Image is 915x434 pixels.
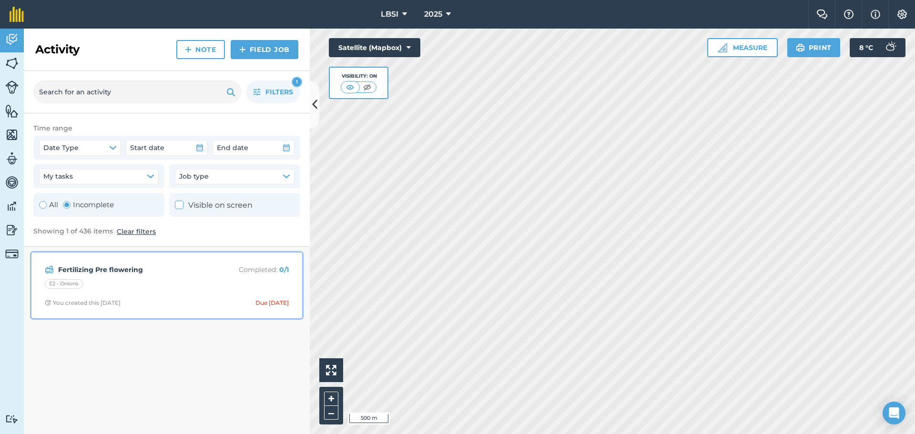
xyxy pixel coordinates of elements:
[5,32,19,47] img: svg+xml;base64,PD94bWwgdmVyc2lvbj0iMS4wIiBlbmNvZGluZz0idXRmLTgiPz4KPCEtLSBHZW5lcmF0b3I6IEFkb2JlIE...
[33,81,241,103] input: Search for an activity
[816,10,828,19] img: Two speech bubbles overlapping with the left bubble in the forefront
[859,38,873,57] span: 8 ° C
[329,38,420,57] button: Satellite (Mapbox)
[896,10,908,19] img: A cog icon
[185,44,192,55] img: svg+xml;base64,PHN2ZyB4bWxucz0iaHR0cDovL3d3dy53My5vcmcvMjAwMC9zdmciIHdpZHRoPSIxNCIgaGVpZ2h0PSIyNC...
[231,40,298,59] a: Field Job
[213,264,289,275] p: Completed :
[871,9,880,20] img: svg+xml;base64,PHN2ZyB4bWxucz0iaHR0cDovL3d3dy53My5vcmcvMjAwMC9zdmciIHdpZHRoPSIxNyIgaGVpZ2h0PSIxNy...
[881,38,900,57] img: svg+xml;base64,PD94bWwgdmVyc2lvbj0iMS4wIiBlbmNvZGluZz0idXRmLTgiPz4KPCEtLSBHZW5lcmF0b3I6IEFkb2JlIE...
[5,175,19,190] img: svg+xml;base64,PD94bWwgdmVyc2lvbj0iMS4wIiBlbmNvZGluZz0idXRmLTgiPz4KPCEtLSBHZW5lcmF0b3I6IEFkb2JlIE...
[843,10,854,19] img: A question mark icon
[796,42,805,53] img: svg+xml;base64,PHN2ZyB4bWxucz0iaHR0cDovL3d3dy53My5vcmcvMjAwMC9zdmciIHdpZHRoPSIxOSIgaGVpZ2h0PSIyNC...
[39,199,58,211] label: All
[10,7,24,22] img: fieldmargin Logo
[226,86,235,98] img: svg+xml;base64,PHN2ZyB4bWxucz0iaHR0cDovL3d3dy53My5vcmcvMjAwMC9zdmciIHdpZHRoPSIxOSIgaGVpZ2h0PSIyNC...
[5,81,19,94] img: svg+xml;base64,PD94bWwgdmVyc2lvbj0iMS4wIiBlbmNvZGluZz0idXRmLTgiPz4KPCEtLSBHZW5lcmF0b3I6IEFkb2JlIE...
[175,169,295,184] button: Job type
[279,265,289,274] strong: 0 / 1
[326,365,336,375] img: Four arrows, one pointing top left, one top right, one bottom right and the last bottom left
[45,300,51,306] img: Clock with arrow pointing clockwise
[45,279,83,289] div: E2 - Onions
[45,264,54,275] img: svg+xml;base64,PD94bWwgdmVyc2lvbj0iMS4wIiBlbmNvZGluZz0idXRmLTgiPz4KPCEtLSBHZW5lcmF0b3I6IEFkb2JlIE...
[58,264,209,275] strong: Fertilizing Pre flowering
[39,140,121,155] button: Date Type
[361,82,373,92] img: svg+xml;base64,PHN2ZyB4bWxucz0iaHR0cDovL3d3dy53My5vcmcvMjAwMC9zdmciIHdpZHRoPSI1MCIgaGVpZ2h0PSI0MC...
[707,38,778,57] button: Measure
[43,142,79,153] span: Date Type
[175,199,253,212] label: Visible on screen
[324,406,338,420] button: –
[265,87,293,97] span: Filters
[117,226,156,237] button: Clear filters
[424,9,442,20] span: 2025
[324,392,338,406] button: +
[33,123,300,133] div: Time range
[718,43,727,52] img: Ruler icon
[787,38,841,57] button: Print
[213,140,295,155] button: End date
[63,199,114,211] label: Incomplete
[5,199,19,213] img: svg+xml;base64,PD94bWwgdmVyc2lvbj0iMS4wIiBlbmNvZGluZz0idXRmLTgiPz4KPCEtLSBHZW5lcmF0b3I6IEFkb2JlIE...
[883,402,905,424] div: Open Intercom Messenger
[246,81,300,103] button: Filters
[217,142,248,153] span: End date
[239,44,246,55] img: svg+xml;base64,PHN2ZyB4bWxucz0iaHR0cDovL3d3dy53My5vcmcvMjAwMC9zdmciIHdpZHRoPSIxNCIgaGVpZ2h0PSIyNC...
[381,9,398,20] span: LBSI
[35,42,80,57] h2: Activity
[5,104,19,118] img: svg+xml;base64,PHN2ZyB4bWxucz0iaHR0cDovL3d3dy53My5vcmcvMjAwMC9zdmciIHdpZHRoPSI1NiIgaGVpZ2h0PSI2MC...
[292,77,302,87] div: 1
[5,56,19,71] img: svg+xml;base64,PHN2ZyB4bWxucz0iaHR0cDovL3d3dy53My5vcmcvMjAwMC9zdmciIHdpZHRoPSI1NiIgaGVpZ2h0PSI2MC...
[5,414,19,424] img: svg+xml;base64,PD94bWwgdmVyc2lvbj0iMS4wIiBlbmNvZGluZz0idXRmLTgiPz4KPCEtLSBHZW5lcmF0b3I6IEFkb2JlIE...
[5,151,19,166] img: svg+xml;base64,PD94bWwgdmVyc2lvbj0iMS4wIiBlbmNvZGluZz0idXRmLTgiPz4KPCEtLSBHZW5lcmF0b3I6IEFkb2JlIE...
[33,226,113,237] span: Showing 1 of 436 items
[45,299,121,307] div: You created this [DATE]
[43,171,73,182] span: My tasks
[176,40,225,59] a: Note
[39,199,114,211] div: Toggle Activity
[126,140,208,155] button: Start date
[37,258,296,313] a: Fertilizing Pre floweringCompleted: 0/1E2 - OnionsClock with arrow pointing clockwiseYou created ...
[130,142,164,153] span: Start date
[5,223,19,237] img: svg+xml;base64,PD94bWwgdmVyc2lvbj0iMS4wIiBlbmNvZGluZz0idXRmLTgiPz4KPCEtLSBHZW5lcmF0b3I6IEFkb2JlIE...
[179,171,209,182] span: Job type
[5,128,19,142] img: svg+xml;base64,PHN2ZyB4bWxucz0iaHR0cDovL3d3dy53My5vcmcvMjAwMC9zdmciIHdpZHRoPSI1NiIgaGVpZ2h0PSI2MC...
[5,247,19,261] img: svg+xml;base64,PD94bWwgdmVyc2lvbj0iMS4wIiBlbmNvZGluZz0idXRmLTgiPz4KPCEtLSBHZW5lcmF0b3I6IEFkb2JlIE...
[850,38,905,57] button: 8 °C
[39,169,159,184] button: My tasks
[344,82,356,92] img: svg+xml;base64,PHN2ZyB4bWxucz0iaHR0cDovL3d3dy53My5vcmcvMjAwMC9zdmciIHdpZHRoPSI1MCIgaGVpZ2h0PSI0MC...
[341,72,377,80] div: Visibility: On
[255,299,289,307] div: Due [DATE]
